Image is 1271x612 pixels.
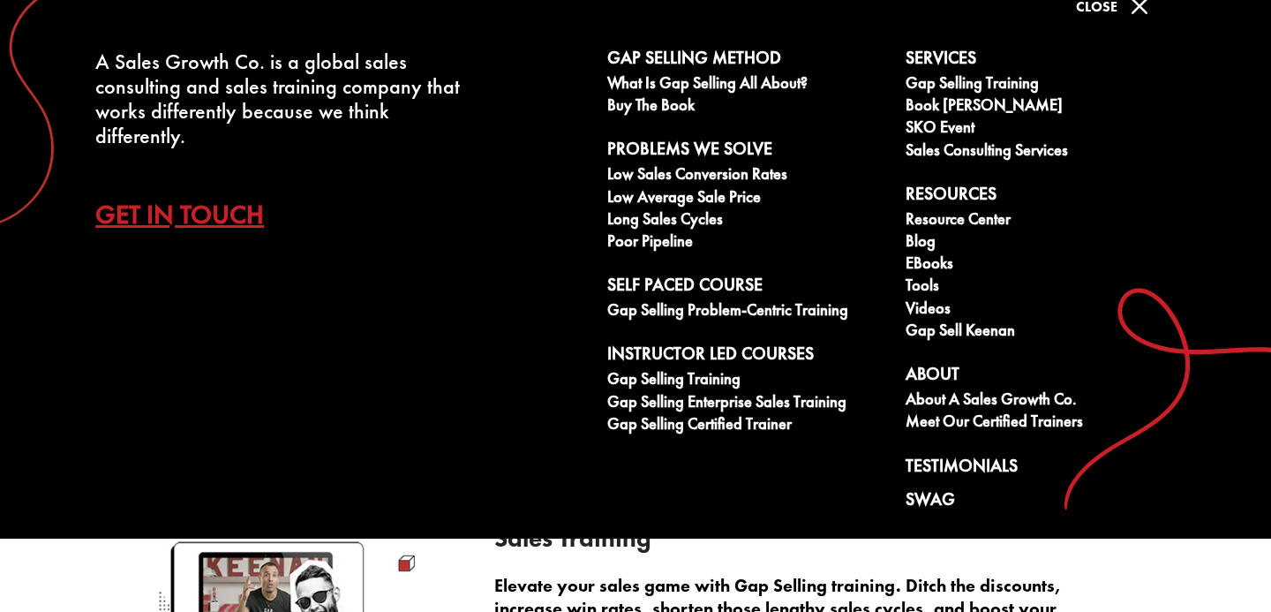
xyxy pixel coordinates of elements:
[906,276,1185,298] a: Tools
[906,456,1185,482] a: Testimonials
[607,275,886,301] a: Self Paced Course
[607,188,886,210] a: Low Average Sale Price
[607,344,886,370] a: Instructor Led Courses
[607,210,886,232] a: Long Sales Cycles
[906,141,1185,163] a: Sales Consulting Services
[906,74,1185,96] a: Gap Selling Training
[607,48,886,74] a: Gap Selling Method
[494,526,1112,560] h3: Sales Training
[906,321,1185,344] a: Gap Sell Keenan
[906,254,1185,276] a: eBooks
[906,489,1185,516] a: Swag
[906,118,1185,140] a: SKO Event
[906,96,1185,118] a: Book [PERSON_NAME]
[906,184,1185,210] a: Resources
[607,232,886,254] a: Poor Pipeline
[906,210,1185,232] a: Resource Center
[607,74,886,96] a: What is Gap Selling all about?
[906,232,1185,254] a: Blog
[607,370,886,392] a: Gap Selling Training
[95,49,466,148] div: A Sales Growth Co. is a global sales consulting and sales training company that works differently...
[95,184,290,246] a: Get In Touch
[906,412,1185,434] a: Meet our Certified Trainers
[607,139,886,165] a: Problems We Solve
[607,393,886,415] a: Gap Selling Enterprise Sales Training
[607,165,886,187] a: Low Sales Conversion Rates
[607,415,886,437] a: Gap Selling Certified Trainer
[906,390,1185,412] a: About A Sales Growth Co.
[607,301,886,323] a: Gap Selling Problem-Centric Training
[607,96,886,118] a: Buy The Book
[906,364,1185,390] a: About
[906,299,1185,321] a: Videos
[906,48,1185,74] a: Services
